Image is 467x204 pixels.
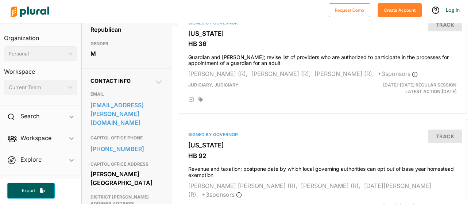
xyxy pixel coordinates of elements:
span: Export [17,188,40,194]
button: Track [428,18,462,31]
a: Log In [446,7,460,13]
div: Current Team [9,84,65,91]
span: [DATE][PERSON_NAME] (R), [188,182,431,198]
h4: Guardian and [PERSON_NAME]; revise list of providers who are authorized to participate in the pro... [188,51,456,67]
h3: Workspace [4,61,77,77]
div: Add Position Statement [188,97,194,103]
h3: Organization [4,27,77,43]
div: [PERSON_NAME][GEOGRAPHIC_DATA] [90,169,163,188]
div: Personal [9,50,65,58]
span: + 3 sponsor s [378,70,418,77]
div: M [90,48,163,59]
h3: CAPITOL OFFICE ADDRESS [90,160,163,169]
h3: CAPITOL OFFICE PHONE [90,134,163,142]
div: Signed by Governor [188,131,456,138]
h3: [US_STATE] [188,142,456,149]
h3: EMAIL [90,90,163,99]
a: Create Account [378,6,422,14]
button: Create Account [378,3,422,17]
h2: Search [20,112,39,120]
a: [EMAIL_ADDRESS][PERSON_NAME][DOMAIN_NAME] [90,100,163,128]
span: [PERSON_NAME] (R), [301,182,360,189]
div: Add tags [198,97,203,102]
span: [PERSON_NAME] (R), [314,70,374,77]
a: [PHONE_NUMBER] [90,143,163,154]
h3: HB 36 [188,40,456,47]
div: Republican [90,24,163,35]
span: + 3 sponsor s [202,191,242,198]
button: Export [7,183,55,199]
span: [DATE]-[DATE] Regular Session [383,82,456,88]
span: Contact Info [90,78,131,84]
div: Latest Action: [DATE] [369,82,462,95]
span: [PERSON_NAME] (R), [251,70,311,77]
h4: Revenue and taxation; postpone date by which local governing authorities can opt out of base year... [188,162,456,178]
h3: [US_STATE] [188,30,456,37]
h3: GENDER [90,39,163,48]
span: Judiciary, Judiciary [188,82,239,88]
button: Request Demo [329,3,370,17]
button: Track [428,130,462,143]
a: Request Demo [329,6,370,14]
span: [PERSON_NAME] (R), [188,70,248,77]
span: [PERSON_NAME] [PERSON_NAME] (R), [188,182,297,189]
h3: HB 92 [188,152,456,159]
